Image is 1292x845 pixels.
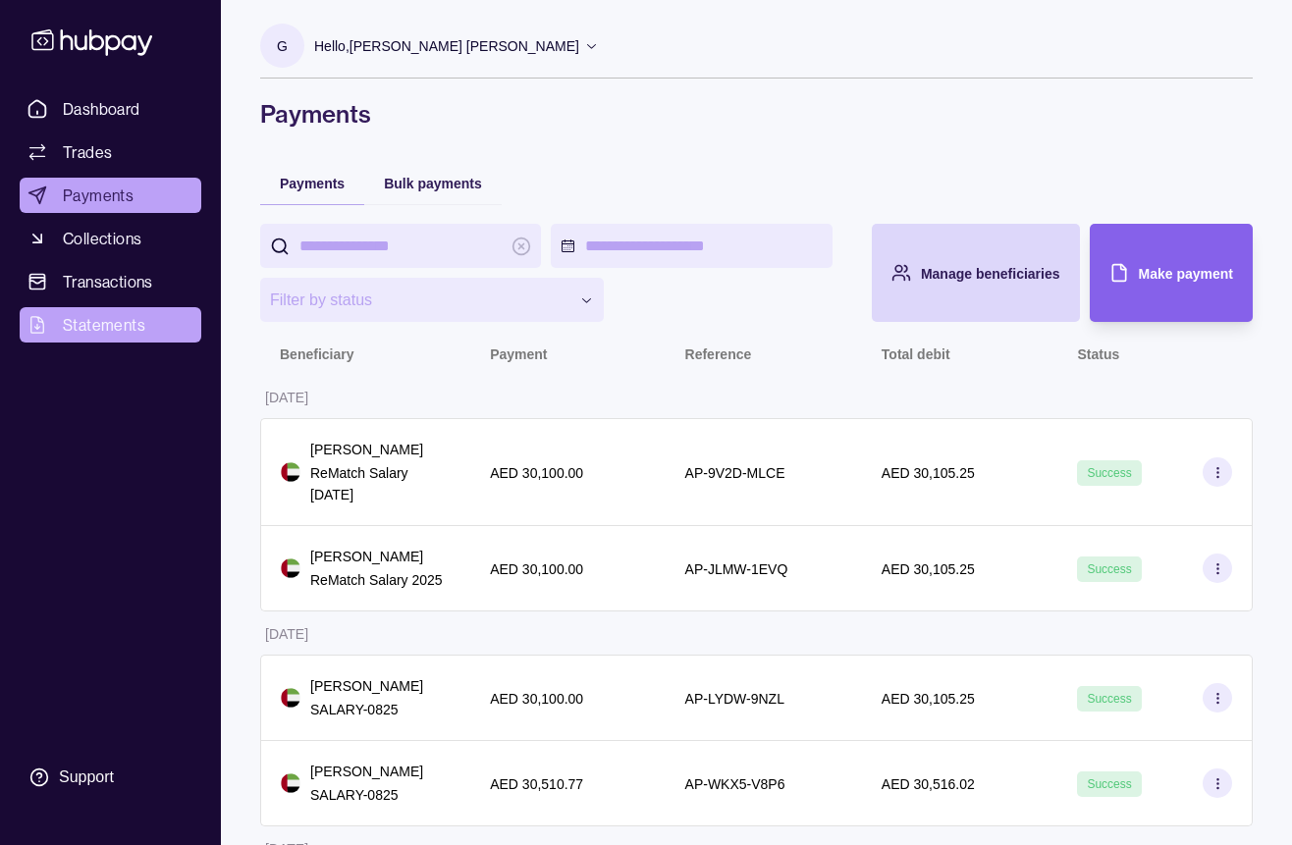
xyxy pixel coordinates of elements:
span: Transactions [63,270,153,293]
p: AP-9V2D-MLCE [685,465,785,481]
span: Payments [63,184,134,207]
p: [PERSON_NAME] [310,439,451,460]
p: [DATE] [265,626,308,642]
p: ReMatch Salary 2025 [310,569,443,591]
p: G [277,35,288,57]
a: Dashboard [20,91,201,127]
p: AED 30,105.25 [882,691,975,707]
a: Transactions [20,264,201,299]
p: AED 30,100.00 [490,691,583,707]
span: Bulk payments [384,176,482,191]
p: AED 30,100.00 [490,465,583,481]
p: AED 30,105.25 [882,561,975,577]
p: AED 30,510.77 [490,776,583,792]
span: Make payment [1139,266,1233,282]
img: ae [281,688,300,708]
span: Collections [63,227,141,250]
p: AED 30,100.00 [490,561,583,577]
p: Status [1077,346,1119,362]
p: AP-JLMW-1EVQ [685,561,788,577]
a: Trades [20,134,201,170]
input: search [299,224,502,268]
p: AED 30,105.25 [882,465,975,481]
span: Dashboard [63,97,140,121]
p: Total debit [882,346,950,362]
span: Manage beneficiaries [921,266,1060,282]
span: Success [1087,692,1131,706]
p: [PERSON_NAME] [310,546,443,567]
p: Beneficiary [280,346,353,362]
span: Success [1087,777,1131,791]
a: Payments [20,178,201,213]
a: Collections [20,221,201,256]
p: [DATE] [265,390,308,405]
span: Payments [280,176,345,191]
img: ae [281,462,300,482]
p: AP-WKX5-V8P6 [685,776,785,792]
p: Hello, [PERSON_NAME] [PERSON_NAME] [314,35,579,57]
p: Payment [490,346,547,362]
h1: Payments [260,98,1253,130]
p: [PERSON_NAME] [310,675,423,697]
button: Make payment [1090,224,1253,322]
div: Support [59,766,114,788]
span: Statements [63,313,145,337]
button: Manage beneficiaries [872,224,1080,322]
img: ae [281,558,300,578]
img: ae [281,773,300,793]
p: ReMatch Salary [DATE] [310,462,451,505]
p: [PERSON_NAME] [310,761,423,782]
p: Reference [685,346,752,362]
span: Success [1087,562,1131,576]
p: AP-LYDW-9NZL [685,691,784,707]
a: Support [20,757,201,798]
span: Trades [63,140,112,164]
a: Statements [20,307,201,343]
span: Success [1087,466,1131,480]
p: SALARY-0825 [310,784,423,806]
p: SALARY-0825 [310,699,423,720]
p: AED 30,516.02 [882,776,975,792]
